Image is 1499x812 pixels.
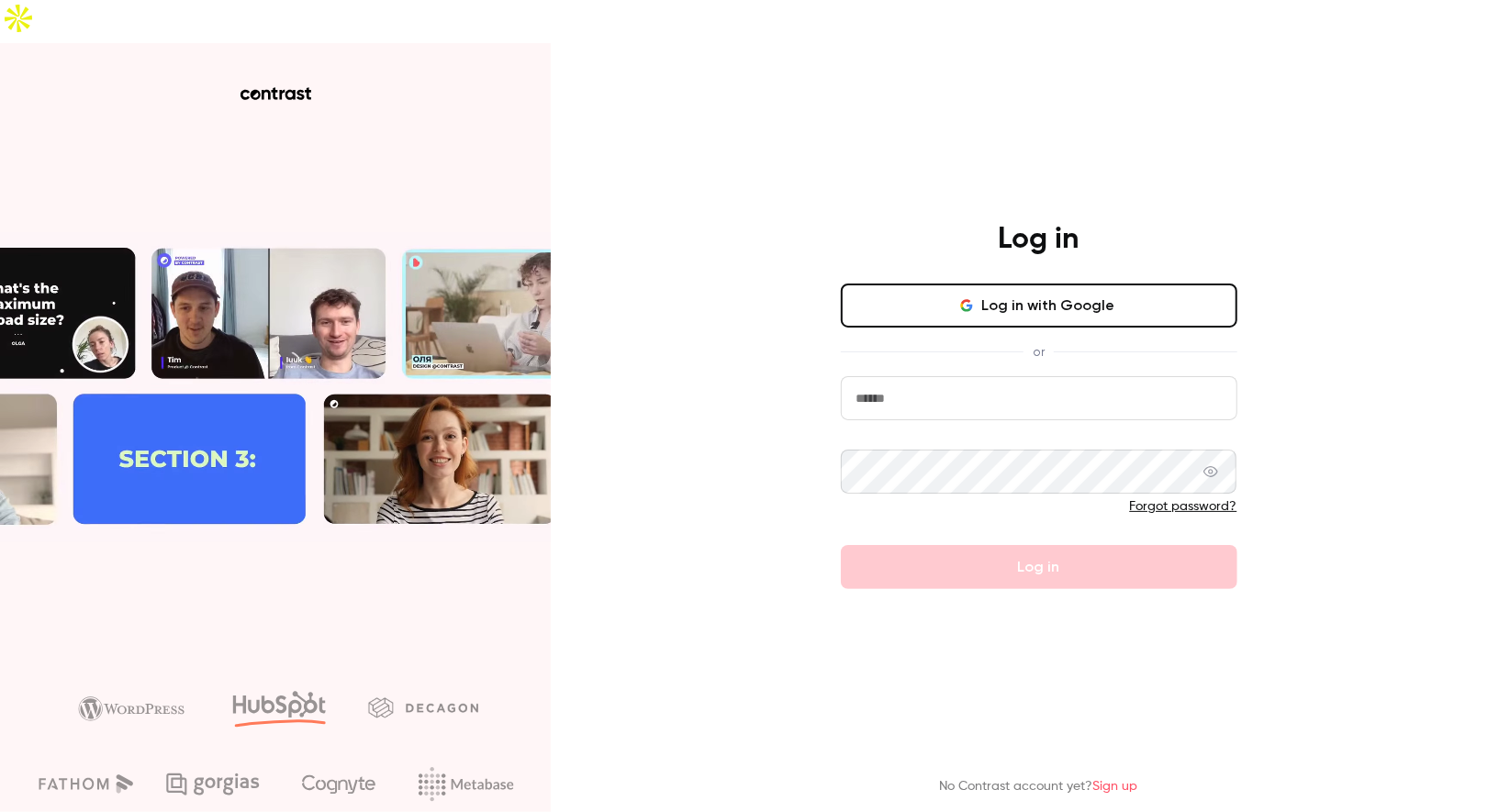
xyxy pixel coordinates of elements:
a: Sign up [1093,780,1138,793]
a: Forgot password? [1130,500,1237,513]
p: No Contrast account yet? [940,777,1138,796]
h4: Log in [999,221,1080,258]
img: decagon [368,697,478,717]
button: Log in with Google [841,284,1237,328]
span: or [1024,342,1054,362]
